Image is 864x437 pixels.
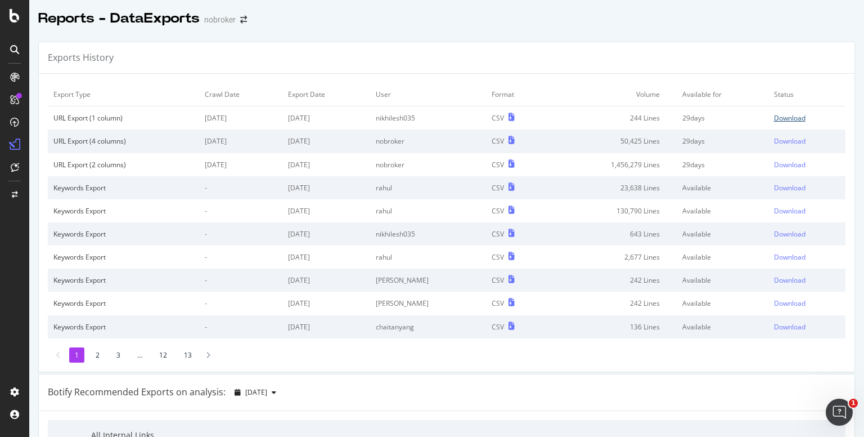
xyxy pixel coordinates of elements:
[826,399,853,426] iframe: Intercom live chat
[282,106,370,130] td: [DATE]
[849,399,858,408] span: 1
[53,113,193,123] div: URL Export (1 column)
[199,106,282,130] td: [DATE]
[682,322,763,332] div: Available
[492,113,504,123] div: CSV
[682,206,763,216] div: Available
[132,347,148,363] li: ...
[548,83,677,106] td: Volume
[154,347,173,363] li: 12
[682,229,763,239] div: Available
[774,160,840,170] a: Download
[492,275,504,285] div: CSV
[682,275,763,285] div: Available
[282,292,370,315] td: [DATE]
[774,275,805,285] div: Download
[199,83,282,106] td: Crawl Date
[53,206,193,216] div: Keywords Export
[53,252,193,262] div: Keywords Export
[492,136,504,146] div: CSV
[774,229,805,239] div: Download
[492,183,504,193] div: CSV
[48,51,114,64] div: Exports History
[199,315,282,338] td: -
[774,298,805,308] div: Download
[677,130,768,153] td: 29 days
[38,9,200,28] div: Reports - DataExports
[370,153,486,176] td: nobroker
[199,222,282,246] td: -
[492,298,504,308] div: CSV
[492,229,504,239] div: CSV
[199,153,282,176] td: [DATE]
[774,136,840,146] a: Download
[199,269,282,292] td: -
[282,130,370,153] td: [DATE]
[199,176,282,199] td: -
[204,14,236,25] div: nobroker
[199,292,282,315] td: -
[282,176,370,199] td: [DATE]
[682,252,763,262] div: Available
[370,222,486,246] td: nikhilesh035
[548,315,677,338] td: 136 Lines
[282,269,370,292] td: [DATE]
[370,199,486,222] td: rahul
[282,246,370,269] td: [DATE]
[282,83,370,106] td: Export Date
[548,292,677,315] td: 242 Lines
[53,275,193,285] div: Keywords Export
[774,298,840,308] a: Download
[548,269,677,292] td: 242 Lines
[370,269,486,292] td: [PERSON_NAME]
[492,206,504,216] div: CSV
[677,106,768,130] td: 29 days
[774,322,840,332] a: Download
[774,113,805,123] div: Download
[768,83,845,106] td: Status
[370,83,486,106] td: User
[774,160,805,170] div: Download
[677,83,768,106] td: Available for
[53,136,193,146] div: URL Export (4 columns)
[548,153,677,176] td: 1,456,279 Lines
[370,315,486,338] td: chaitanyang
[548,246,677,269] td: 2,677 Lines
[682,298,763,308] div: Available
[774,206,840,216] a: Download
[245,387,267,397] span: 2025 Aug. 4th
[774,322,805,332] div: Download
[53,298,193,308] div: Keywords Export
[240,16,247,24] div: arrow-right-arrow-left
[111,347,126,363] li: 3
[774,252,805,262] div: Download
[53,183,193,193] div: Keywords Export
[774,113,840,123] a: Download
[486,83,548,106] td: Format
[370,106,486,130] td: nikhilesh035
[53,229,193,239] div: Keywords Export
[282,222,370,246] td: [DATE]
[282,153,370,176] td: [DATE]
[548,222,677,246] td: 643 Lines
[48,83,199,106] td: Export Type
[370,176,486,199] td: rahul
[682,183,763,193] div: Available
[492,322,504,332] div: CSV
[774,136,805,146] div: Download
[199,199,282,222] td: -
[492,252,504,262] div: CSV
[774,229,840,239] a: Download
[69,347,84,363] li: 1
[199,130,282,153] td: [DATE]
[199,246,282,269] td: -
[178,347,197,363] li: 13
[48,386,226,399] div: Botify Recommended Exports on analysis:
[548,130,677,153] td: 50,425 Lines
[370,130,486,153] td: nobroker
[90,347,105,363] li: 2
[548,106,677,130] td: 244 Lines
[774,252,840,262] a: Download
[677,153,768,176] td: 29 days
[774,183,805,193] div: Download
